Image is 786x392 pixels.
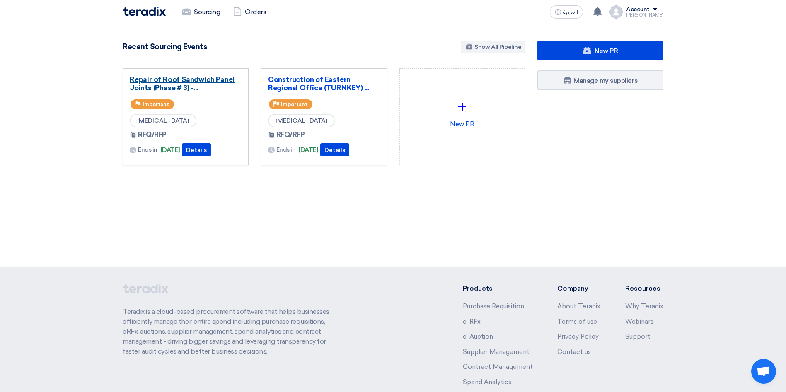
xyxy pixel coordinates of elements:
button: Details [182,143,211,156]
p: Teradix is a cloud-based procurement software that helps businesses efficiently manage their enti... [123,307,339,356]
span: العربية [563,10,578,15]
li: Company [557,284,600,293]
a: Sourcing [176,3,227,21]
li: Resources [625,284,663,293]
a: Why Teradix [625,303,663,310]
a: Contract Management [463,363,533,370]
a: Show All Pipeline [461,41,525,53]
a: Webinars [625,318,653,325]
a: e-RFx [463,318,481,325]
span: Ends in [276,145,296,154]
span: [DATE] [161,145,180,155]
div: + [406,94,518,119]
a: Terms of use [557,318,597,325]
img: Teradix logo [123,7,166,16]
a: Purchase Requisition [463,303,524,310]
div: Account [626,6,650,13]
div: [PERSON_NAME] [626,13,663,17]
span: Important [143,101,169,107]
span: [MEDICAL_DATA] [130,114,196,127]
a: Supplier Management [463,348,530,356]
img: profile_test.png [609,5,623,19]
a: Construction of Eastern Regional Office (TURNKEY) ... [268,75,380,92]
span: RFQ/RFP [138,130,167,140]
span: New PR [595,47,618,55]
button: Details [320,143,349,156]
a: Manage my suppliers [537,70,663,90]
span: Ends in [138,145,157,154]
a: Repair of Roof Sandwich Panel Joints (Phase # 3) -... [130,75,242,92]
div: New PR [406,75,518,148]
h4: Recent Sourcing Events [123,42,207,51]
a: About Teradix [557,303,600,310]
a: Privacy Policy [557,333,599,340]
a: e-Auction [463,333,493,340]
button: العربية [550,5,583,19]
span: Important [281,101,307,107]
a: Orders [227,3,273,21]
span: [DATE] [299,145,318,155]
span: [MEDICAL_DATA] [268,114,335,127]
a: Contact us [557,348,591,356]
span: RFQ/RFP [276,130,305,140]
a: Support [625,333,651,340]
li: Products [463,284,533,293]
div: Open chat [751,359,776,384]
a: Spend Analytics [463,378,511,386]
